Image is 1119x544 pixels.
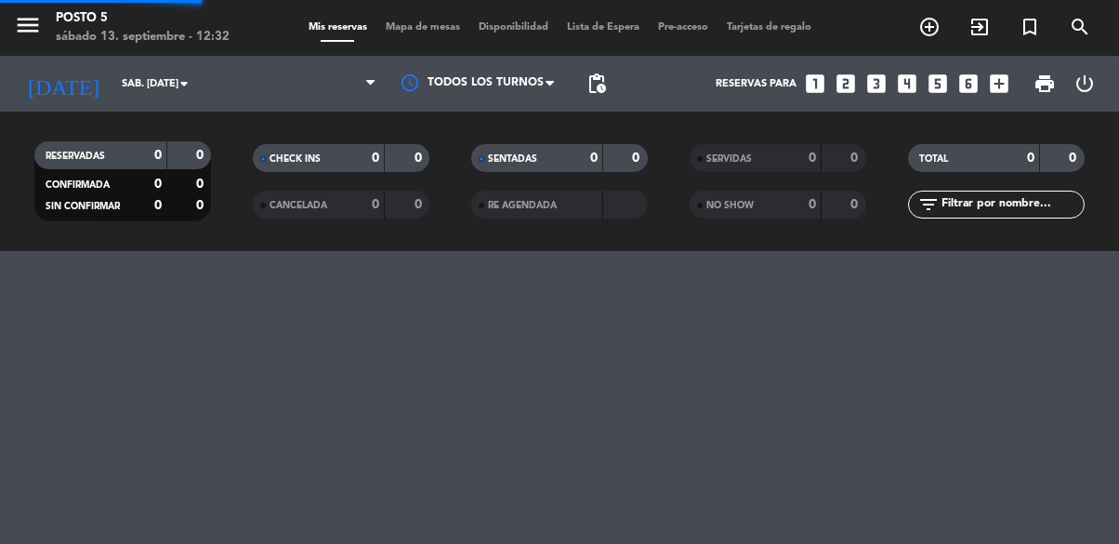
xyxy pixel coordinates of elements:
div: sábado 13. septiembre - 12:32 [56,28,230,46]
span: Lista de Espera [558,22,649,33]
span: NO SHOW [706,201,754,210]
span: Pre-acceso [649,22,717,33]
strong: 0 [809,152,816,165]
i: add_box [987,72,1011,96]
i: power_settings_new [1073,73,1096,95]
span: RESERVADAS [46,152,105,161]
div: LOG OUT [1065,56,1105,112]
input: Filtrar por nombre... [940,194,1084,215]
strong: 0 [1027,152,1034,165]
strong: 0 [590,152,598,165]
i: looks_4 [895,72,919,96]
i: add_circle_outline [918,16,941,38]
span: Reservas para [716,78,796,90]
span: Tarjetas de regalo [717,22,821,33]
i: arrow_drop_down [173,73,195,95]
strong: 0 [154,149,162,162]
span: TOTAL [919,154,948,164]
div: Posto 5 [56,9,230,28]
span: Mapa de mesas [376,22,469,33]
span: Mis reservas [299,22,376,33]
span: Disponibilidad [469,22,558,33]
i: search [1069,16,1091,38]
span: CHECK INS [270,154,321,164]
strong: 0 [196,199,207,212]
span: RE AGENDADA [488,201,557,210]
i: menu [14,11,42,39]
span: SENTADAS [488,154,537,164]
strong: 0 [196,178,207,191]
strong: 0 [415,152,426,165]
strong: 0 [196,149,207,162]
span: print [1033,73,1056,95]
strong: 0 [1069,152,1080,165]
strong: 0 [372,198,379,211]
strong: 0 [850,198,862,211]
i: filter_list [917,193,940,216]
i: looks_5 [926,72,950,96]
span: CANCELADA [270,201,327,210]
i: turned_in_not [1019,16,1041,38]
strong: 0 [850,152,862,165]
strong: 0 [632,152,643,165]
span: pending_actions [586,73,608,95]
strong: 0 [809,198,816,211]
span: SIN CONFIRMAR [46,202,120,211]
strong: 0 [415,198,426,211]
strong: 0 [154,199,162,212]
i: exit_to_app [968,16,991,38]
i: looks_6 [956,72,981,96]
button: menu [14,11,42,46]
i: looks_one [803,72,827,96]
i: [DATE] [14,63,112,104]
span: SERVIDAS [706,154,752,164]
strong: 0 [154,178,162,191]
strong: 0 [372,152,379,165]
i: looks_3 [864,72,889,96]
span: CONFIRMADA [46,180,110,190]
i: looks_two [834,72,858,96]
